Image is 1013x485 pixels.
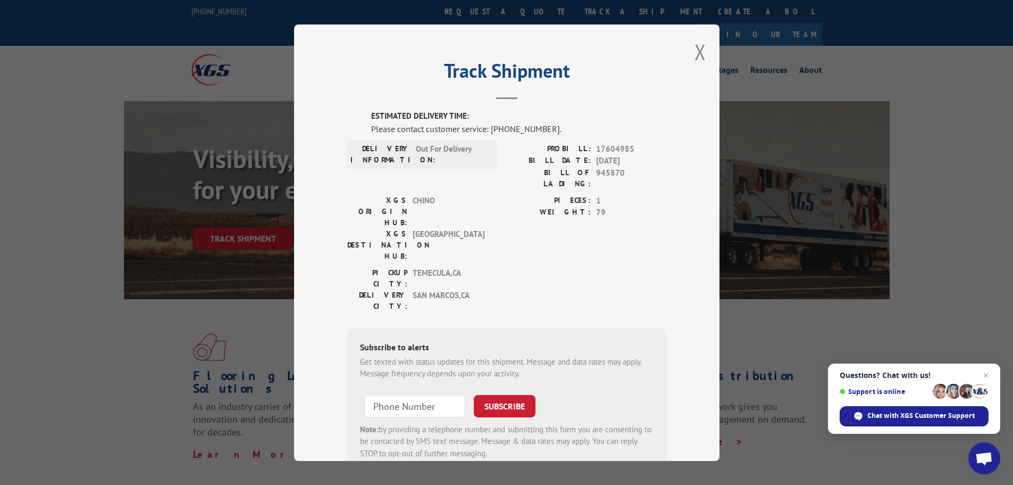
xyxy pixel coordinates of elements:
[596,194,666,207] span: 1
[979,369,992,382] span: Close chat
[360,340,654,356] div: Subscribe to alerts
[596,167,666,189] span: 945870
[867,411,975,421] span: Chat with XGS Customer Support
[474,394,535,417] button: SUBSCRIBE
[364,394,465,417] input: Phone Number
[371,110,666,122] label: ESTIMATED DELIVERY TIME:
[360,356,654,380] div: Get texted with status updates for this shipment. Message and data rates may apply. Message frequ...
[360,424,379,434] strong: Note:
[840,388,929,396] span: Support is online
[371,122,666,135] div: Please contact customer service: [PHONE_NUMBER].
[507,167,591,189] label: BILL OF LADING:
[840,406,989,426] div: Chat with XGS Customer Support
[350,143,411,165] label: DELIVERY INFORMATION:
[507,143,591,155] label: PROBILL:
[347,289,407,311] label: DELIVERY CITY:
[968,442,1000,474] div: Open chat
[347,63,666,84] h2: Track Shipment
[596,155,666,167] span: [DATE]
[347,228,407,261] label: XGS DESTINATION HUB:
[507,155,591,167] label: BILL DATE:
[416,143,488,165] span: Out For Delivery
[347,194,407,228] label: XGS ORIGIN HUB:
[507,194,591,207] label: PIECES:
[694,38,706,66] button: Close modal
[840,371,989,380] span: Questions? Chat with us!
[360,423,654,459] div: by providing a telephone number and submitting this form you are consenting to be contacted by SM...
[413,228,484,261] span: [GEOGRAPHIC_DATA]
[596,143,666,155] span: 17604985
[413,267,484,289] span: TEMECULA , CA
[596,207,666,219] span: 79
[507,207,591,219] label: WEIGHT:
[413,289,484,311] span: SAN MARCOS , CA
[347,267,407,289] label: PICKUP CITY:
[413,194,484,228] span: CHINO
